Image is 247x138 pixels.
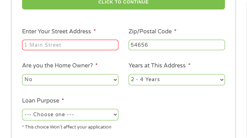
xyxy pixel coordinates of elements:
input: 1 Main Street [22,40,118,50]
label: Zip/Postal Code [129,28,177,35]
label: Are you the Home Owner? [22,62,98,70]
div: * This choice Won’t affect your application [22,121,118,131]
label: Years at This Address [129,62,191,70]
label: Enter Your Street Address [22,28,96,35]
label: Loan Purpose [22,97,64,105]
